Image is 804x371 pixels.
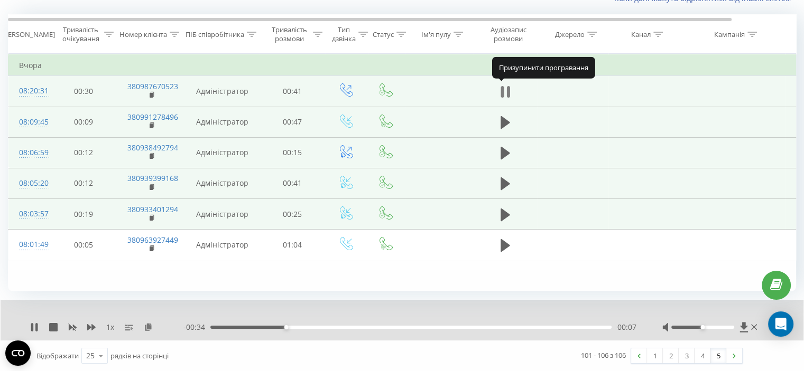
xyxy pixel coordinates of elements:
td: 00:12 [51,137,117,168]
div: 08:20:31 [19,81,40,101]
td: 00:09 [51,107,117,137]
a: 380963927449 [127,235,178,245]
div: Аудіозапис розмови [483,25,534,43]
td: 00:12 [51,168,117,198]
div: ПІБ співробітника [186,30,244,39]
div: Номер клієнта [119,30,167,39]
div: Тривалість розмови [269,25,310,43]
a: 380933401294 [127,204,178,214]
td: 00:05 [51,230,117,260]
td: Адміністратор [186,168,260,198]
td: Адміністратор [186,76,260,107]
a: 380938492794 [127,142,178,153]
a: 380991278496 [127,112,178,122]
td: 00:25 [260,199,326,230]
div: Кампанія [714,30,745,39]
td: 00:47 [260,107,326,137]
div: 08:06:59 [19,142,40,163]
a: 3 [679,348,695,363]
td: Адміністратор [186,107,260,137]
div: Open Intercom Messenger [768,311,793,337]
td: 01:04 [260,230,326,260]
span: рядків на сторінці [110,351,169,360]
div: Accessibility label [284,325,289,329]
div: Джерело [555,30,585,39]
span: 00:07 [617,322,636,332]
div: Канал [631,30,651,39]
div: Призупинити програвання [492,57,595,78]
div: 08:01:49 [19,234,40,255]
a: 380939399168 [127,173,178,183]
td: 00:30 [51,76,117,107]
div: [PERSON_NAME] [2,30,55,39]
span: Відображати [36,351,79,360]
div: Тип дзвінка [332,25,356,43]
div: Accessibility label [700,325,705,329]
span: 1 x [106,322,114,332]
div: Ім'я пулу [421,30,451,39]
div: Статус [373,30,394,39]
button: Open CMP widget [5,340,31,366]
div: 08:03:57 [19,204,40,224]
a: 5 [710,348,726,363]
td: Адміністратор [186,230,260,260]
div: 25 [86,350,95,361]
td: 00:15 [260,137,326,168]
a: 4 [695,348,710,363]
td: Адміністратор [186,199,260,230]
td: 00:19 [51,199,117,230]
div: 101 - 106 з 106 [581,350,626,360]
a: 1 [647,348,663,363]
div: 08:05:20 [19,173,40,194]
div: 08:09:45 [19,112,40,132]
a: 2 [663,348,679,363]
span: - 00:34 [183,322,210,332]
td: 00:41 [260,168,326,198]
td: 00:41 [260,76,326,107]
div: Тривалість очікування [60,25,101,43]
a: 380987670523 [127,81,178,91]
td: Адміністратор [186,137,260,168]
